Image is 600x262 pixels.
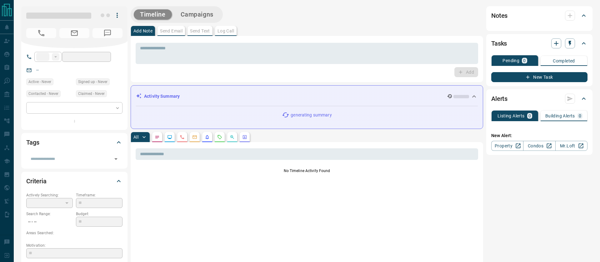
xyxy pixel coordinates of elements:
span: Contacted - Never [28,91,58,97]
button: Open [112,155,120,163]
div: Activity Summary [136,91,478,102]
svg: Calls [180,135,185,140]
span: Claimed - Never [78,91,105,97]
svg: Requests [217,135,222,140]
p: Budget: [76,211,122,217]
span: Signed up - Never [78,79,107,85]
p: All [133,135,138,139]
a: Condos [523,141,555,151]
a: Property [491,141,523,151]
p: Timeframe: [76,192,122,198]
span: No Email [59,28,89,38]
svg: Listing Alerts [205,135,210,140]
a: Mr.Loft [555,141,587,151]
div: Tasks [491,36,587,51]
h2: Alerts [491,94,507,104]
svg: Agent Actions [242,135,247,140]
div: Criteria [26,174,122,189]
svg: Opportunities [230,135,235,140]
p: Completed [553,59,575,63]
p: Actively Searching: [26,192,73,198]
span: No Number [26,28,56,38]
h2: Tasks [491,38,507,48]
svg: Emails [192,135,197,140]
h2: Criteria [26,176,47,186]
button: New Task [491,72,587,82]
svg: Lead Browsing Activity [167,135,172,140]
p: Areas Searched: [26,230,122,236]
p: generating summary [291,112,332,118]
p: -- - -- [26,217,73,227]
p: Motivation: [26,243,122,248]
p: New Alert: [491,132,587,139]
h2: Tags [26,137,39,147]
div: Notes [491,8,587,23]
p: No Timeline Activity Found [136,168,478,174]
svg: Notes [155,135,160,140]
p: Activity Summary [144,93,180,100]
span: Active - Never [28,79,51,85]
p: Search Range: [26,211,73,217]
a: -- [36,67,39,72]
p: 0 [579,114,581,118]
p: Listing Alerts [497,114,525,118]
p: Building Alerts [545,114,575,118]
h2: Notes [491,11,507,21]
div: Alerts [491,91,587,106]
button: Campaigns [174,9,220,20]
button: Timeline [134,9,172,20]
span: No Number [92,28,122,38]
p: Add Note [133,29,152,33]
p: 0 [528,114,531,118]
div: Tags [26,135,122,150]
p: 0 [523,58,526,63]
p: Pending [502,58,519,63]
